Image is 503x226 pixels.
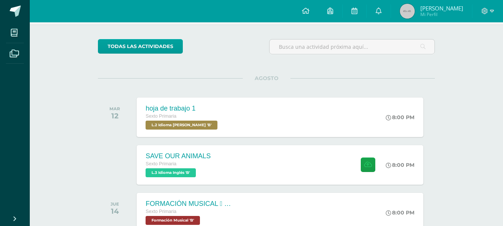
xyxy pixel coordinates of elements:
[111,201,119,207] div: JUE
[146,200,235,208] div: FORMACIÓN MUSICAL  ALTERACIONES SIMPLES
[146,121,217,130] span: L.2 Idioma Maya Kaqchikel 'B'
[386,162,414,168] div: 8:00 PM
[146,152,211,160] div: SAVE OUR ANIMALS
[146,216,200,225] span: Formación Musical 'B'
[146,209,176,214] span: Sexto Primaria
[146,161,176,166] span: Sexto Primaria
[420,11,463,17] span: Mi Perfil
[98,39,183,54] a: todas las Actividades
[243,75,290,82] span: AGOSTO
[420,4,463,12] span: [PERSON_NAME]
[270,39,434,54] input: Busca una actividad próxima aquí...
[146,105,219,112] div: hoja de trabajo 1
[386,114,414,121] div: 8:00 PM
[146,114,176,119] span: Sexto Primaria
[146,168,196,177] span: L.3 Idioma Inglés 'B'
[386,209,414,216] div: 8:00 PM
[109,106,120,111] div: MAR
[400,4,415,19] img: 45x45
[109,111,120,120] div: 12
[111,207,119,216] div: 14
